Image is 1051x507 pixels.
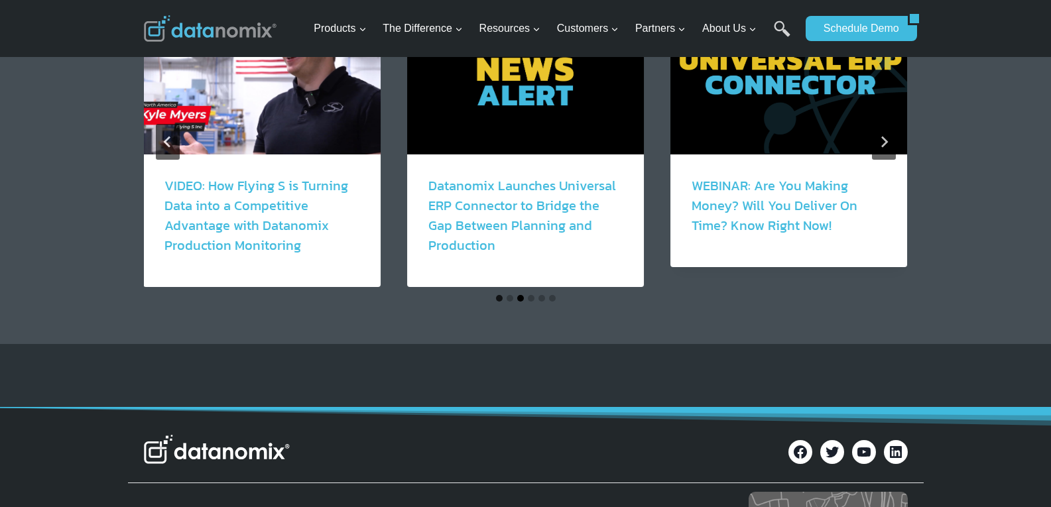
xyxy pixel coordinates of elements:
[496,295,503,302] button: Go to slide 1
[507,295,513,302] button: Go to slide 2
[479,20,540,37] span: Resources
[538,295,545,302] button: Go to slide 5
[872,124,896,160] button: Next
[635,20,686,37] span: Partners
[692,176,857,235] a: WEBINAR: Are You Making Money? Will You Deliver On Time? Know Right Now!
[144,435,290,464] img: Datanomix Logo
[557,20,619,37] span: Customers
[774,21,790,50] a: Search
[314,20,366,37] span: Products
[308,7,799,50] nav: Primary Navigation
[528,295,534,302] button: Go to slide 4
[383,20,463,37] span: The Difference
[517,295,524,302] button: Go to slide 3
[144,293,908,304] ul: Select a slide to show
[164,176,348,255] a: VIDEO: How Flying S is Turning Data into a Competitive Advantage with Datanomix Production Monito...
[428,176,616,255] a: Datanomix Launches Universal ERP Connector to Bridge the Gap Between Planning and Production
[549,295,556,302] button: Go to slide 6
[702,20,757,37] span: About Us
[156,124,180,160] button: Go to last slide
[806,16,908,41] a: Schedule Demo
[7,235,212,500] iframe: Popup CTA
[144,15,277,42] img: Datanomix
